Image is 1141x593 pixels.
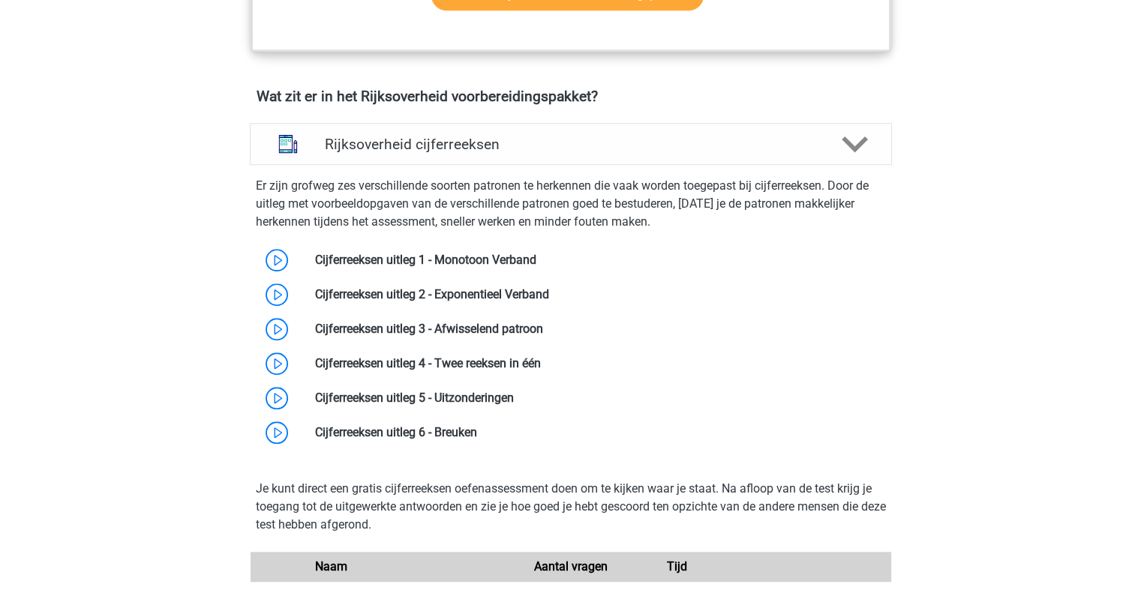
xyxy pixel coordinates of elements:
[304,424,891,442] div: Cijferreeksen uitleg 6 - Breuken
[517,558,623,576] div: Aantal vragen
[256,177,886,231] p: Er zijn grofweg zes verschillende soorten patronen te herkennen die vaak worden toegepast bij cij...
[244,123,898,165] a: cijferreeksen Rijksoverheid cijferreeksen
[257,88,885,105] h4: Wat zit er in het Rijksoverheid voorbereidingspakket?
[304,320,891,338] div: Cijferreeksen uitleg 3 - Afwisselend patroon
[624,558,731,576] div: Tijd
[304,286,891,304] div: Cijferreeksen uitleg 2 - Exponentieel Verband
[269,124,308,163] img: cijferreeksen
[256,480,886,534] p: Je kunt direct een gratis cijferreeksen oefenassessment doen om te kijken waar je staat. Na afloo...
[304,355,891,373] div: Cijferreeksen uitleg 4 - Twee reeksen in één
[304,558,518,576] div: Naam
[325,136,816,153] h4: Rijksoverheid cijferreeksen
[304,251,891,269] div: Cijferreeksen uitleg 1 - Monotoon Verband
[304,389,891,407] div: Cijferreeksen uitleg 5 - Uitzonderingen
